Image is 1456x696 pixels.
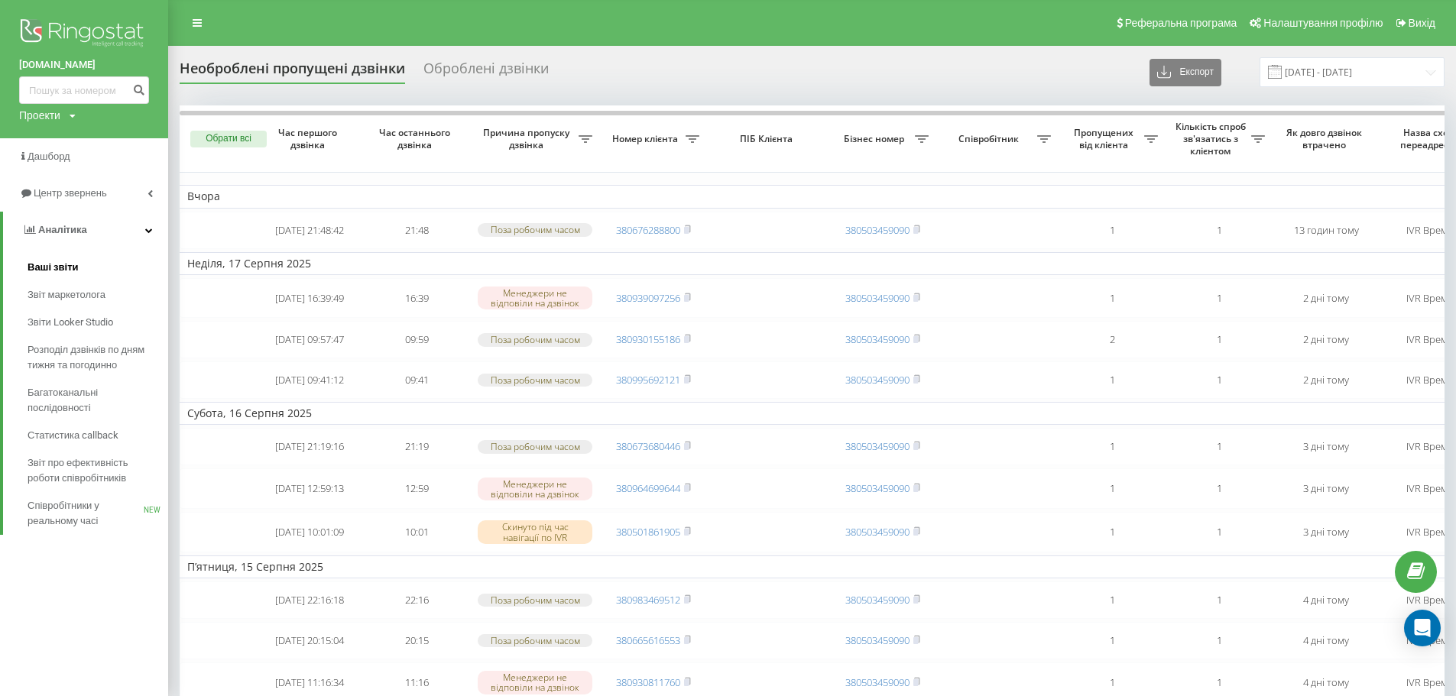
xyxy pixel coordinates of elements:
[256,512,363,552] td: [DATE] 10:01:09
[478,634,592,647] div: Поза робочим часом
[1273,361,1380,399] td: 2 дні тому
[1059,581,1166,619] td: 1
[256,361,363,399] td: [DATE] 09:41:12
[28,455,161,486] span: Звіт про ефективність роботи співробітників
[363,512,470,552] td: 10:01
[256,622,363,659] td: [DATE] 20:15:04
[1285,127,1367,151] span: Як довго дзвінок втрачено
[28,315,113,330] span: Звіти Looker Studio
[1166,428,1273,465] td: 1
[845,633,910,647] a: 380503459090
[1409,17,1435,29] span: Вихід
[28,422,168,449] a: Статистика callback
[190,131,267,147] button: Обрати всі
[1166,321,1273,358] td: 1
[944,133,1037,145] span: Співробітник
[478,223,592,236] div: Поза робочим часом
[28,492,168,535] a: Співробітники у реальному часіNEW
[28,428,118,443] span: Статистика callback
[720,133,816,145] span: ПІБ Клієнта
[1273,622,1380,659] td: 4 дні тому
[478,333,592,346] div: Поза робочим часом
[1273,512,1380,552] td: 3 дні тому
[3,212,168,248] a: Аналiтика
[28,379,168,422] a: Багатоканальні послідовності
[837,133,915,145] span: Бізнес номер
[845,223,910,237] a: 380503459090
[28,151,70,162] span: Дашборд
[28,260,79,275] span: Ваші звіти
[616,633,680,647] a: 380665616553
[1059,278,1166,319] td: 1
[256,212,363,249] td: [DATE] 21:48:42
[478,594,592,607] div: Поза робочим часом
[1404,610,1441,646] div: Open Intercom Messenger
[1273,468,1380,509] td: 3 дні тому
[375,127,458,151] span: Час останнього дзвінка
[1166,581,1273,619] td: 1
[1166,512,1273,552] td: 1
[1059,361,1166,399] td: 1
[478,477,592,500] div: Менеджери не відповіли на дзвінок
[1166,622,1273,659] td: 1
[28,254,168,281] a: Ваші звіти
[28,309,168,336] a: Звіти Looker Studio
[34,187,107,199] span: Центр звернень
[616,439,680,453] a: 380673680446
[28,342,161,373] span: Розподіл дзвінків по дням тижня та погодинно
[1273,212,1380,249] td: 13 годин тому
[1059,622,1166,659] td: 1
[28,385,161,416] span: Багатоканальні послідовності
[28,287,105,303] span: Звіт маркетолога
[616,525,680,539] a: 380501861905
[845,291,910,305] a: 380503459090
[1125,17,1237,29] span: Реферальна програма
[608,133,686,145] span: Номер клієнта
[363,278,470,319] td: 16:39
[616,223,680,237] a: 380676288800
[845,525,910,539] a: 380503459090
[256,278,363,319] td: [DATE] 16:39:49
[363,361,470,399] td: 09:41
[845,675,910,689] a: 380503459090
[616,332,680,346] a: 380930155186
[363,428,470,465] td: 21:19
[363,321,470,358] td: 09:59
[1166,361,1273,399] td: 1
[38,224,87,235] span: Аналiтика
[478,127,579,151] span: Причина пропуску дзвінка
[28,281,168,309] a: Звіт маркетолога
[1059,428,1166,465] td: 1
[363,212,470,249] td: 21:48
[1273,321,1380,358] td: 2 дні тому
[256,321,363,358] td: [DATE] 09:57:47
[1059,512,1166,552] td: 1
[1059,321,1166,358] td: 2
[1166,468,1273,509] td: 1
[256,581,363,619] td: [DATE] 22:16:18
[616,291,680,305] a: 380939097256
[363,468,470,509] td: 12:59
[845,593,910,607] a: 380503459090
[616,593,680,607] a: 380983469512
[1150,59,1221,86] button: Експорт
[845,332,910,346] a: 380503459090
[845,439,910,453] a: 380503459090
[1059,212,1166,249] td: 1
[268,127,351,151] span: Час першого дзвінка
[1263,17,1383,29] span: Налаштування профілю
[363,581,470,619] td: 22:16
[478,671,592,694] div: Менеджери не відповіли на дзвінок
[478,440,592,453] div: Поза робочим часом
[423,60,549,84] div: Оброблені дзвінки
[19,76,149,104] input: Пошук за номером
[19,15,149,53] img: Ringostat logo
[19,57,149,73] a: [DOMAIN_NAME]
[616,373,680,387] a: 380995692121
[28,449,168,492] a: Звіт про ефективність роботи співробітників
[1166,278,1273,319] td: 1
[19,108,60,123] div: Проекти
[845,481,910,495] a: 380503459090
[616,481,680,495] a: 380964699644
[256,468,363,509] td: [DATE] 12:59:13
